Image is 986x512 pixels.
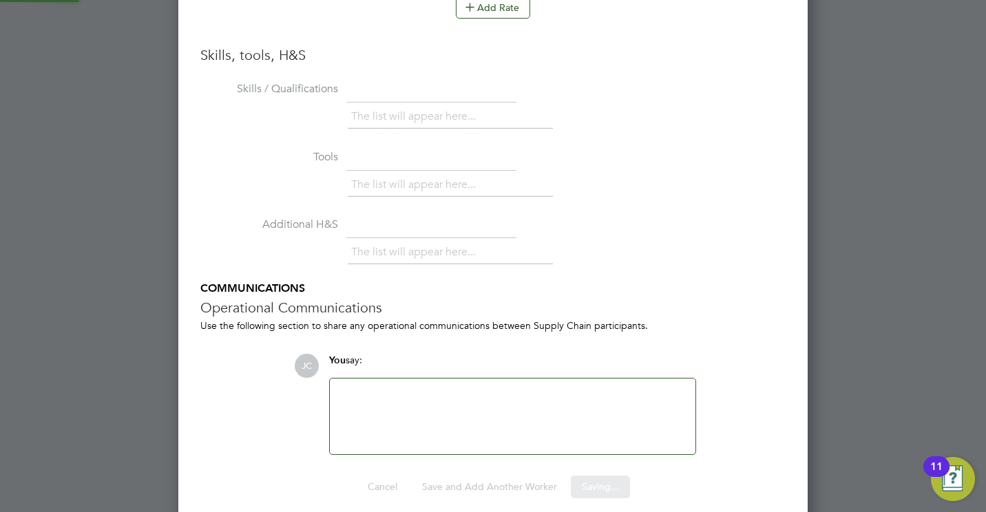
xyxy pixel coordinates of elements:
label: Additional H&S [200,217,338,232]
button: Cancel [357,476,408,498]
h3: Operational Communications [200,299,786,317]
h5: COMMUNICATIONS [200,281,786,296]
span: JC [295,354,319,378]
label: Skills / Qualifications [200,82,338,96]
div: say: [329,354,696,378]
li: The list will appear here... [351,175,481,194]
button: Open Resource Center, 11 new notifications [931,457,975,501]
li: The list will appear here... [351,243,481,262]
button: Saving... [571,476,630,498]
label: Tools [200,150,338,164]
h3: Skills, tools, H&S [200,46,786,64]
div: 11 [930,467,943,484]
div: Use the following section to share any operational communications between Supply Chain participants. [200,319,786,332]
button: Save and Add Another Worker [411,476,568,498]
span: You [329,354,346,366]
li: The list will appear here... [351,107,481,126]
